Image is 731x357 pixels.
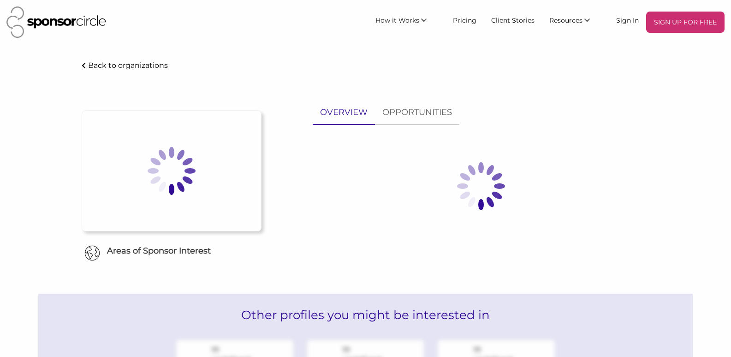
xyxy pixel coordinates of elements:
[368,12,446,33] li: How it Works
[6,6,106,38] img: Sponsor Circle Logo
[320,106,368,119] p: OVERVIEW
[549,16,582,24] span: Resources
[435,140,527,232] img: Loading spinner
[484,12,542,28] a: Client Stories
[542,12,609,33] li: Resources
[84,245,100,261] img: Globe Icon
[125,125,218,217] img: Loading spinner
[382,106,452,119] p: OPPORTUNITIES
[650,15,721,29] p: SIGN UP FOR FREE
[609,12,646,28] a: Sign In
[75,245,268,257] h6: Areas of Sponsor Interest
[88,61,168,70] p: Back to organizations
[446,12,484,28] a: Pricing
[375,16,419,24] span: How it Works
[38,294,693,336] h2: Other profiles you might be interested in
